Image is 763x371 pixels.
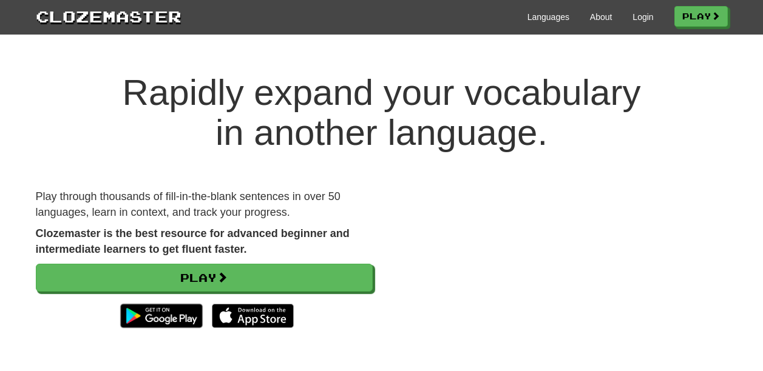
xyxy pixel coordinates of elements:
p: Play through thousands of fill-in-the-blank sentences in over 50 languages, learn in context, and... [36,189,373,220]
strong: Clozemaster is the best resource for advanced beginner and intermediate learners to get fluent fa... [36,227,350,255]
a: Play [36,264,373,292]
a: About [590,11,612,23]
a: Play [674,6,728,27]
a: Clozemaster [36,5,181,27]
a: Languages [527,11,569,23]
img: Download_on_the_App_Store_Badge_US-UK_135x40-25178aeef6eb6b83b96f5f2d004eda3bffbb37122de64afbaef7... [212,304,294,328]
a: Login [632,11,653,23]
img: Get it on Google Play [114,298,208,334]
